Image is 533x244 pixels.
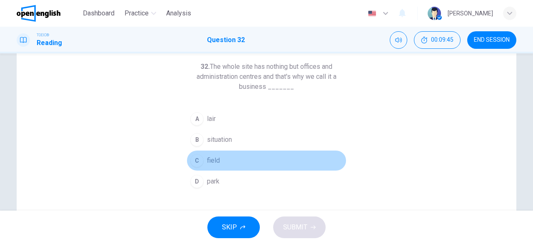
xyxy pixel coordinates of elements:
span: 00:09:45 [431,37,453,43]
button: Cfield [187,150,346,171]
span: Practice [125,8,149,18]
span: field [207,156,220,166]
a: OpenEnglish logo [17,5,80,22]
strong: 32. [201,63,210,70]
button: Dpark [187,171,346,192]
h6: The whole site has nothing but offices and administration centres and that's why we call it a bus... [187,62,346,92]
button: Bsituation [187,129,346,150]
div: C [190,154,204,167]
h1: Reading [37,38,62,48]
img: OpenEnglish logo [17,5,60,22]
button: Dashboard [80,6,118,21]
img: Profile picture [428,7,441,20]
button: 00:09:45 [414,31,461,49]
button: Alair [187,108,346,129]
button: Analysis [163,6,194,21]
button: Practice [121,6,159,21]
span: END SESSION [474,37,510,43]
div: Hide [414,31,461,49]
button: SKIP [207,216,260,238]
span: park [207,176,219,186]
span: lair [207,114,216,124]
button: END SESSION [467,31,516,49]
img: en [367,10,377,17]
span: SKIP [222,221,237,233]
span: situation [207,135,232,145]
div: Mute [390,31,407,49]
span: TOEIC® [37,32,49,38]
div: B [190,133,204,146]
h1: Question 32 [207,35,245,45]
div: [PERSON_NAME] [448,8,493,18]
span: Analysis [166,8,191,18]
span: Dashboard [83,8,115,18]
div: D [190,175,204,188]
div: A [190,112,204,126]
